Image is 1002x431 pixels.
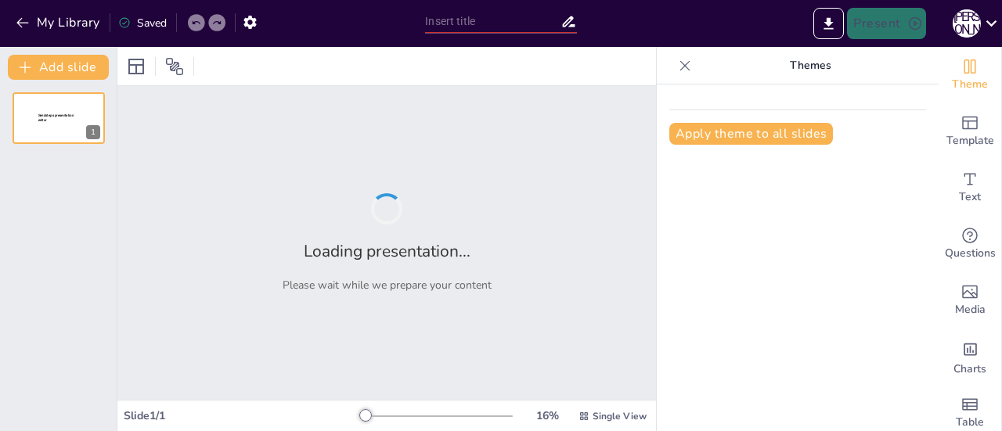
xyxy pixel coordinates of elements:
button: М [PERSON_NAME] [953,8,981,39]
div: Add images, graphics, shapes or video [939,272,1001,329]
span: Template [946,132,994,149]
span: Single View [593,410,647,422]
button: Apply theme to all slides [669,123,833,145]
button: Present [847,8,925,39]
span: Media [955,301,986,318]
span: Charts [953,361,986,378]
div: М [PERSON_NAME] [953,9,981,38]
span: Theme [952,76,988,93]
span: Questions [945,245,996,262]
span: Table [956,414,984,431]
div: 1 [86,125,100,139]
button: Add slide [8,55,109,80]
div: Add charts and graphs [939,329,1001,385]
p: Please wait while we prepare your content [283,278,492,293]
div: Get real-time input from your audience [939,216,1001,272]
div: Saved [118,16,167,31]
span: Text [959,189,981,206]
div: Slide 1 / 1 [124,408,362,423]
div: Sendsteps presentation editor1 [13,92,105,144]
div: 16 % [528,408,566,423]
span: Sendsteps presentation editor [38,113,74,122]
button: Export to PowerPoint [813,8,844,39]
span: Position [165,57,184,76]
h2: Loading presentation... [304,240,470,262]
input: Insert title [425,10,560,33]
div: Add text boxes [939,160,1001,216]
div: Change the overall theme [939,47,1001,103]
div: Add ready made slides [939,103,1001,160]
div: Layout [124,54,149,79]
button: My Library [12,10,106,35]
p: Themes [697,47,923,84]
